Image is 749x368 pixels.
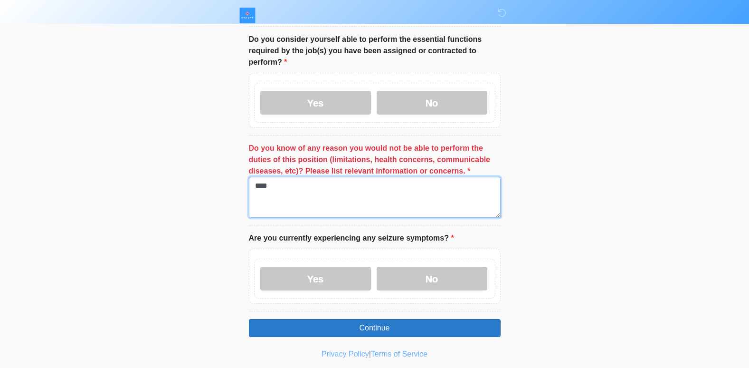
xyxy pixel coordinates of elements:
[249,319,501,337] button: Continue
[371,350,427,358] a: Terms of Service
[260,267,371,291] label: Yes
[260,91,371,115] label: Yes
[322,350,369,358] a: Privacy Policy
[239,7,256,23] img: ESHYFT Logo
[249,34,501,68] label: Do you consider yourself able to perform the essential functions required by the job(s) you have ...
[377,91,487,115] label: No
[369,350,371,358] a: |
[377,267,487,291] label: No
[249,232,454,244] label: Are you currently experiencing any seizure symptoms?
[249,143,501,177] label: Do you know of any reason you would not be able to perform the duties of this position (limitatio...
